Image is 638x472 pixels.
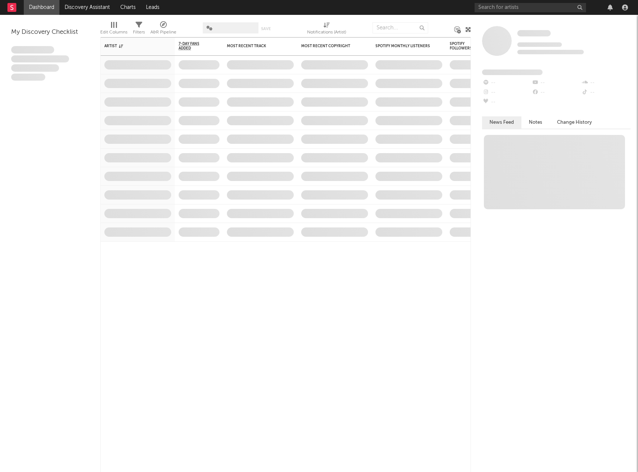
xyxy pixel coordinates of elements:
span: Praesent ac interdum [11,64,59,72]
button: Save [261,27,271,31]
a: Some Artist [517,30,551,37]
button: News Feed [482,116,521,129]
div: Edit Columns [100,19,127,40]
span: Tracking Since: [DATE] [517,42,562,47]
span: Some Artist [517,30,551,36]
span: Lorem ipsum dolor [11,46,54,54]
span: 0 fans last week [517,50,584,54]
div: A&R Pipeline [150,28,176,37]
span: Aliquam viverra [11,74,45,81]
div: -- [531,78,581,88]
input: Search for artists [475,3,586,12]
div: Most Recent Copyright [301,44,357,48]
button: Notes [521,116,550,129]
button: Change History [550,116,599,129]
span: Fans Added by Platform [482,69,543,75]
div: -- [531,88,581,97]
div: Artist [104,44,160,48]
div: Notifications (Artist) [307,28,346,37]
button: Filter by 7-Day Fans Added [212,42,219,50]
div: Filters [133,28,145,37]
div: Edit Columns [100,28,127,37]
div: Spotify Monthly Listeners [375,44,431,48]
span: Integer aliquet in purus et [11,55,69,63]
button: Filter by Most Recent Track [286,42,294,50]
div: -- [581,78,631,88]
div: Most Recent Track [227,44,283,48]
button: Filter by Spotify Monthly Listeners [435,42,442,50]
div: A&R Pipeline [150,19,176,40]
div: My Discovery Checklist [11,28,89,37]
button: Filter by Most Recent Copyright [361,42,368,50]
button: Filter by Artist [164,42,171,50]
div: -- [482,88,531,97]
div: Notifications (Artist) [307,19,346,40]
div: Spotify Followers [450,42,476,51]
div: -- [581,88,631,97]
span: 7-Day Fans Added [179,42,208,51]
div: Filters [133,19,145,40]
div: -- [482,97,531,107]
input: Search... [372,22,428,33]
div: -- [482,78,531,88]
